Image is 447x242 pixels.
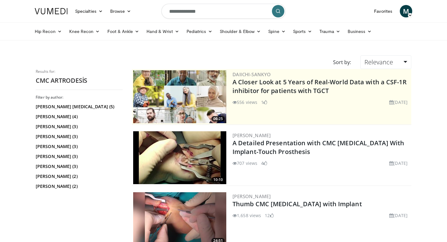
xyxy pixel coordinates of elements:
a: Daiichi-Sankyo [233,71,271,77]
li: 1 [261,99,267,105]
a: Pediatrics [183,25,216,38]
a: [PERSON_NAME] (3) [36,133,121,140]
div: Sort by: [328,55,356,69]
li: [DATE] [389,160,408,166]
a: Business [344,25,376,38]
img: 83b58d5c-2a9f-42e3-aaf7-ea8f0bd97d8d.300x170_q85_crop-smart_upscale.jpg [133,131,226,184]
a: [PERSON_NAME] [MEDICAL_DATA] (5) [36,104,121,110]
span: 10:10 [211,177,225,183]
span: Relevance [364,58,393,66]
a: Thumb CMC [MEDICAL_DATA] with Implant [233,200,362,208]
a: 06:25 [133,70,226,123]
a: [PERSON_NAME] (3) [36,123,121,130]
a: Favorites [370,5,396,17]
a: [PERSON_NAME] (2) [36,183,121,189]
a: A Closer Look at 5 Years of Real-World Data with a CSF-1R inhibitor for patients with TGCT [233,78,407,95]
a: Shoulder & Elbow [216,25,264,38]
a: [PERSON_NAME] [233,193,271,199]
input: Search topics, interventions [161,4,286,19]
li: 556 views [233,99,257,105]
li: 12 [265,212,273,219]
a: A Detailed Presentation with CMC [MEDICAL_DATA] With Implant-Touch Prosthesis [233,139,404,156]
a: [PERSON_NAME] (2) [36,173,121,179]
li: [DATE] [389,99,408,105]
h2: CMC ARTRODESİS [36,77,123,85]
a: Sports [289,25,316,38]
img: 93c22cae-14d1-47f0-9e4a-a244e824b022.png.300x170_q85_crop-smart_upscale.jpg [133,70,226,123]
li: 1,658 views [233,212,261,219]
a: 10:10 [133,131,226,184]
h3: Filter by author: [36,95,123,100]
li: 707 views [233,160,257,166]
a: Specialties [71,5,106,17]
img: VuMedi Logo [35,8,68,14]
a: Spine [264,25,289,38]
a: Browse [106,5,135,17]
li: 4 [261,160,267,166]
a: Foot & Ankle [104,25,143,38]
a: [PERSON_NAME] [233,132,271,138]
a: Relevance [360,55,411,69]
a: [PERSON_NAME] (3) [36,163,121,170]
a: [PERSON_NAME] (3) [36,153,121,160]
a: Knee Recon [65,25,104,38]
a: [PERSON_NAME] (4) [36,114,121,120]
a: Hand & Wrist [143,25,183,38]
a: Trauma [316,25,344,38]
a: Hip Recon [31,25,65,38]
li: [DATE] [389,212,408,219]
a: M [400,5,412,17]
a: [PERSON_NAME] (3) [36,143,121,150]
p: Results for: [36,69,123,74]
span: 06:25 [211,116,225,122]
